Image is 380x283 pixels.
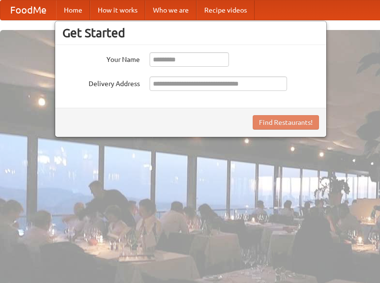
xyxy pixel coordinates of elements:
[253,115,319,130] button: Find Restaurants!
[90,0,145,20] a: How it works
[197,0,255,20] a: Recipe videos
[62,26,319,40] h3: Get Started
[62,76,140,89] label: Delivery Address
[0,0,56,20] a: FoodMe
[56,0,90,20] a: Home
[62,52,140,64] label: Your Name
[145,0,197,20] a: Who we are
